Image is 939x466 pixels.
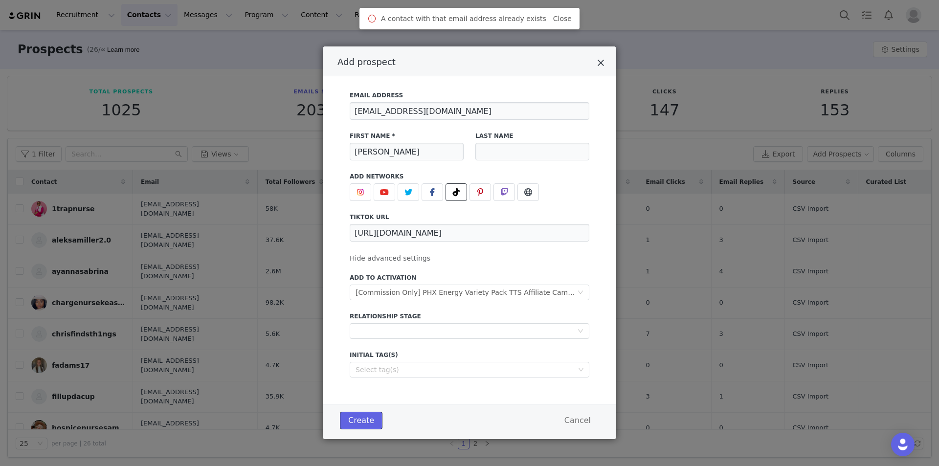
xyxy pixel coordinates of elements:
label: Email Address [350,91,589,100]
img: instagram.svg [357,188,364,196]
button: Create [340,412,382,429]
div: Select tag(s) [356,365,575,375]
label: tiktok URL [350,213,589,222]
label: Last Name [475,132,589,140]
label: Add Networks [350,172,589,181]
input: https://www.tiktok.com/@username [350,224,589,242]
label: Initial Tag(s) [350,351,589,359]
div: Add prospect [323,46,616,439]
label: First Name * [350,132,464,140]
a: Close [553,15,572,22]
label: Add to Activation [350,273,589,282]
button: Close [597,58,604,70]
button: Cancel [556,412,599,429]
span: A contact with that email address already exists [381,14,546,24]
i: icon: down [578,367,584,374]
div: [Commission Only] PHX Energy Variety Pack TTS Affiliate Campaign [356,285,577,300]
label: Relationship Stage [350,312,589,321]
div: Open Intercom Messenger [891,433,915,456]
span: Hide advanced settings [350,254,430,262]
span: Add prospect [337,57,396,67]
